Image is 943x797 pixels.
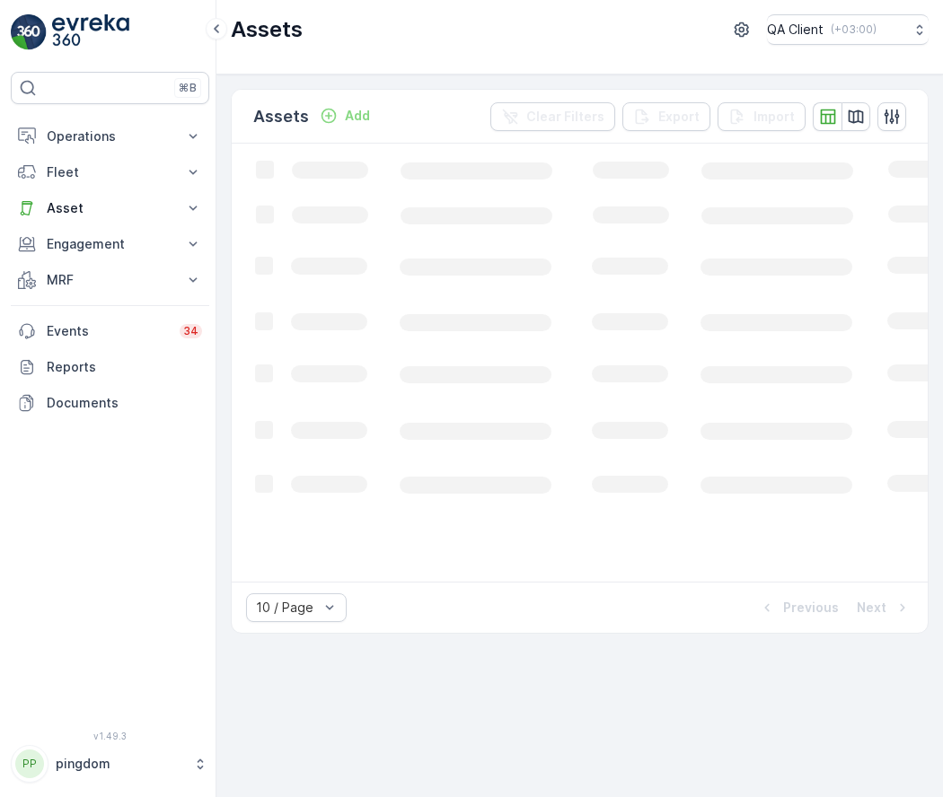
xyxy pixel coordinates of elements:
[718,102,806,131] button: Import
[11,190,209,226] button: Asset
[253,104,309,129] p: Assets
[658,108,700,126] p: Export
[857,599,886,617] p: Next
[11,731,209,741] span: v 1.49.3
[11,118,209,154] button: Operations
[754,108,795,126] p: Import
[183,324,198,338] p: 34
[47,394,202,412] p: Documents
[313,105,377,127] button: Add
[47,163,173,181] p: Fleet
[831,22,877,37] p: ( +03:00 )
[11,313,209,349] a: Events34
[11,154,209,190] button: Fleet
[52,14,129,50] img: logo_light-DOdMpM7g.png
[345,107,370,125] p: Add
[47,199,173,217] p: Asset
[47,235,173,253] p: Engagement
[756,597,841,618] button: Previous
[47,271,173,289] p: MRF
[11,262,209,298] button: MRF
[11,745,209,783] button: PPpingdom
[11,385,209,421] a: Documents
[47,358,202,376] p: Reports
[11,349,209,385] a: Reports
[15,749,44,778] div: PP
[767,21,824,39] p: QA Client
[855,597,913,618] button: Next
[622,102,710,131] button: Export
[767,14,929,45] button: QA Client(+03:00)
[783,599,839,617] p: Previous
[526,108,604,126] p: Clear Filters
[11,14,47,50] img: logo
[179,81,197,95] p: ⌘B
[47,322,169,340] p: Events
[56,755,184,773] p: pingdom
[11,226,209,262] button: Engagement
[231,15,303,44] p: Assets
[47,127,173,145] p: Operations
[490,102,615,131] button: Clear Filters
